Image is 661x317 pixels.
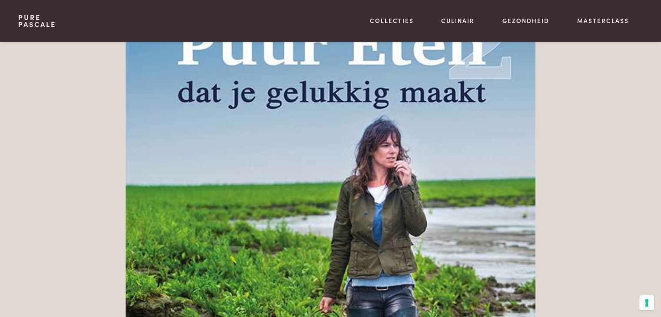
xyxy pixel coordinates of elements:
[639,295,654,310] button: Uw voorkeuren voor toestemming voor trackingtechnologieën
[18,14,56,28] a: PurePascale
[441,16,475,25] a: Culinair
[370,16,414,25] a: Collecties
[502,16,549,25] a: Gezondheid
[577,16,629,25] a: Masterclass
